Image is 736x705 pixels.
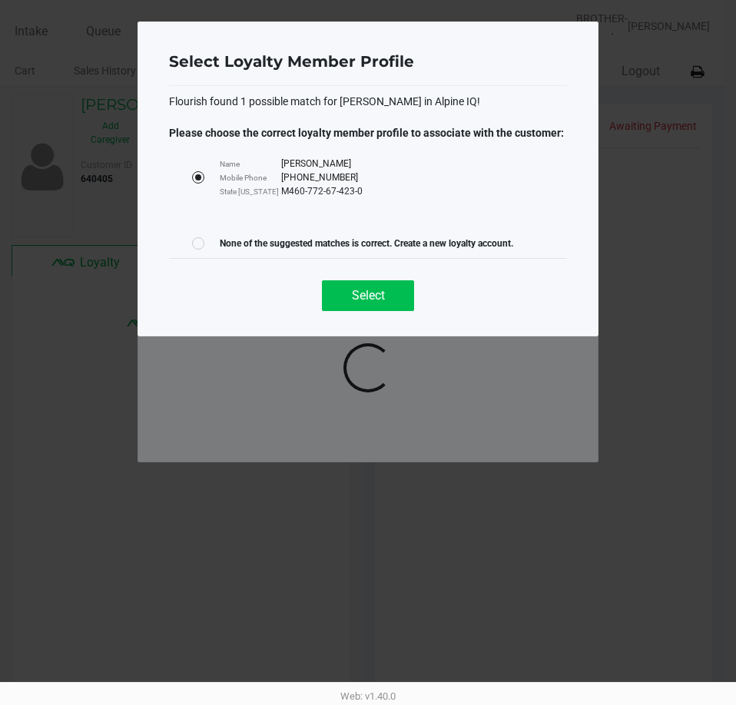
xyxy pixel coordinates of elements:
div: Flourish found 1 possible match for [PERSON_NAME] in Alpine IQ! [169,94,567,110]
div: Please choose the correct loyalty member profile to associate with the customer: [169,125,567,141]
div: Select Loyalty Member Profile [169,50,414,73]
span: [PERSON_NAME] [281,157,351,170]
button: Select [322,280,414,311]
span: State [US_STATE] [220,186,281,197]
span: Web: v1.40.0 [340,690,396,702]
span: M460-772-67-423-0 [281,184,363,198]
span: Select [352,288,385,303]
span: Mobile Phone [220,172,281,184]
span: [PHONE_NUMBER] [281,170,358,184]
span: None of the suggested matches is correct. Create a new loyalty account. [220,237,513,250]
span: Name [220,158,281,170]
